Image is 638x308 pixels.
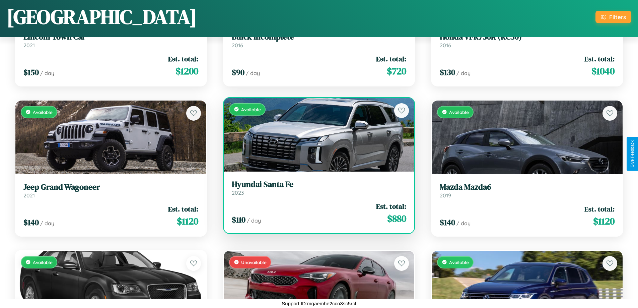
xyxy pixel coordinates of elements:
span: Available [241,107,261,112]
span: Est. total: [584,54,615,64]
div: Filters [609,13,626,20]
h3: Mazda Mazda6 [440,182,615,192]
span: Est. total: [168,204,198,214]
span: $ 1120 [177,214,198,228]
span: $ 130 [440,67,455,78]
span: Available [449,259,469,265]
span: Est. total: [376,201,406,211]
span: / day [246,70,260,76]
span: Available [449,109,469,115]
span: Available [33,109,53,115]
h1: [GEOGRAPHIC_DATA] [7,3,197,30]
span: 2016 [232,42,243,49]
button: Filters [595,11,631,23]
a: Hyundai Santa Fe2023 [232,180,407,196]
span: Available [33,259,53,265]
h3: Jeep Grand Wagoneer [23,182,198,192]
span: Est. total: [584,204,615,214]
span: $ 1200 [175,64,198,78]
span: / day [40,70,54,76]
span: 2021 [23,192,35,199]
span: Unavailable [241,259,267,265]
span: Est. total: [376,54,406,64]
span: $ 1040 [591,64,615,78]
h3: Buick Incomplete [232,32,407,42]
span: Est. total: [168,54,198,64]
span: $ 720 [387,64,406,78]
h3: Honda VFR750R (RC30) [440,32,615,42]
span: $ 140 [440,217,455,228]
h3: Hyundai Santa Fe [232,180,407,189]
h3: Lincoln Town Car [23,32,198,42]
span: $ 110 [232,214,245,225]
span: $ 880 [387,212,406,225]
span: / day [247,217,261,224]
a: Mazda Mazda62019 [440,182,615,199]
span: 2021 [23,42,35,49]
span: $ 140 [23,217,39,228]
span: / day [456,70,471,76]
div: Give Feedback [630,140,635,168]
span: $ 150 [23,67,39,78]
span: $ 90 [232,67,244,78]
a: Honda VFR750R (RC30)2016 [440,32,615,49]
span: / day [456,220,471,227]
span: 2023 [232,189,244,196]
a: Jeep Grand Wagoneer2021 [23,182,198,199]
span: 2019 [440,192,451,199]
a: Buick Incomplete2016 [232,32,407,49]
span: $ 1120 [593,214,615,228]
p: Support ID: mgaemhe2cco3sc5rcf [282,299,356,308]
span: / day [40,220,54,227]
span: 2016 [440,42,451,49]
a: Lincoln Town Car2021 [23,32,198,49]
